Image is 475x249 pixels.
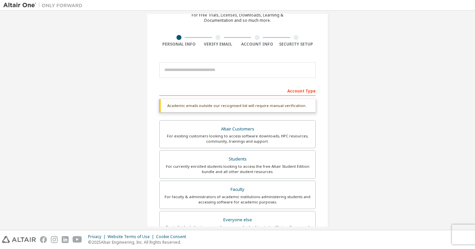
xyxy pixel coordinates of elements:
[164,164,311,174] div: For currently enrolled students looking to access the free Altair Student Edition bundle and all ...
[164,185,311,194] div: Faculty
[2,236,36,243] img: altair_logo.svg
[108,234,156,239] div: Website Terms of Use
[40,236,47,243] img: facebook.svg
[164,155,311,164] div: Students
[199,42,238,47] div: Verify Email
[164,194,311,205] div: For faculty & administrators of academic institutions administering students and accessing softwa...
[159,99,316,112] div: Academic emails outside our recognised list will require manual verification.
[192,13,283,23] div: For Free Trials, Licenses, Downloads, Learning & Documentation and so much more.
[237,42,277,47] div: Account Info
[88,239,190,245] p: © 2025 Altair Engineering, Inc. All Rights Reserved.
[164,225,311,235] div: For individuals, businesses and everyone else looking to try Altair software and explore our prod...
[3,2,86,9] img: Altair One
[159,85,316,96] div: Account Type
[51,236,58,243] img: instagram.svg
[73,236,82,243] img: youtube.svg
[164,215,311,225] div: Everyone else
[62,236,69,243] img: linkedin.svg
[164,133,311,144] div: For existing customers looking to access software downloads, HPC resources, community, trainings ...
[159,42,199,47] div: Personal Info
[88,234,108,239] div: Privacy
[164,124,311,134] div: Altair Customers
[156,234,190,239] div: Cookie Consent
[277,42,316,47] div: Security Setup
